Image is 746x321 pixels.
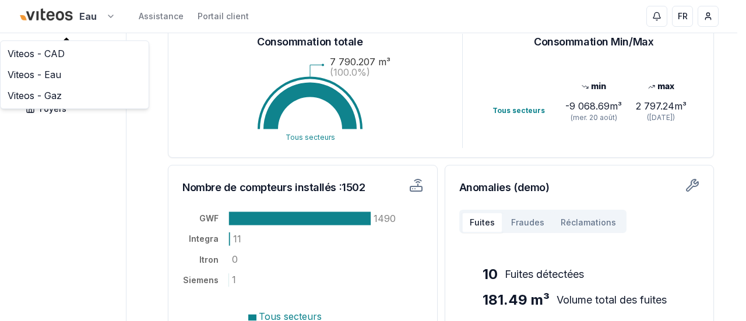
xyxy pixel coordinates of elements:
[3,43,146,64] a: Viteos - CAD
[627,113,695,122] div: ([DATE])
[560,113,628,122] div: (mer. 20 août)
[3,85,146,106] a: Viteos - Gaz
[285,133,335,142] text: Tous secteurs
[257,34,363,50] h3: Consommation totale
[627,99,695,113] div: 2 797.24 m³
[330,66,370,78] text: (100.0%)
[627,80,695,92] div: max
[560,80,628,92] div: min
[330,56,390,68] text: 7 790.207 m³
[492,106,560,115] div: Tous secteurs
[534,34,653,50] h3: Consommation Min/Max
[3,64,146,85] a: Viteos - Eau
[560,99,628,113] div: -9 068.69 m³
